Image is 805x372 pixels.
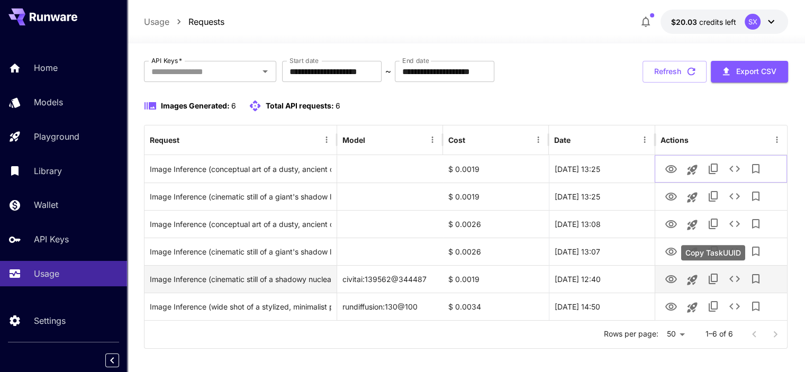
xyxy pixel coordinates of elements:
[703,241,724,262] button: Copy TaskUUID
[443,293,549,320] div: $ 0.0034
[682,297,703,318] button: Launch in playground
[703,268,724,289] button: Copy TaskUUID
[703,213,724,234] button: Copy TaskUUID
[34,130,79,143] p: Playground
[113,351,127,370] div: Collapse sidebar
[466,132,481,147] button: Sort
[554,135,571,144] div: Date
[745,296,766,317] button: Add to library
[661,268,682,289] button: View Image
[337,293,443,320] div: rundiffusion:130@100
[342,135,365,144] div: Model
[180,132,195,147] button: Sort
[661,213,682,234] button: View Image
[549,155,655,183] div: 21 Aug, 2025 13:25
[443,183,549,210] div: $ 0.0019
[724,213,745,234] button: See details
[770,132,784,147] button: Menu
[703,186,724,207] button: Copy TaskUUID
[188,15,224,28] a: Requests
[34,198,58,211] p: Wallet
[745,213,766,234] button: Add to library
[34,61,58,74] p: Home
[661,295,682,317] button: View Image
[443,155,549,183] div: $ 0.0019
[671,16,736,28] div: $20.03252
[258,64,273,79] button: Open
[549,293,655,320] div: 20 Aug, 2025 14:50
[604,329,658,339] p: Rows per page:
[144,15,224,28] nav: breadcrumb
[699,17,736,26] span: credits left
[266,101,334,110] span: Total API requests:
[150,183,331,210] div: Click to copy prompt
[682,187,703,208] button: Launch in playground
[724,186,745,207] button: See details
[745,14,761,30] div: SX
[319,132,334,147] button: Menu
[549,210,655,238] div: 21 Aug, 2025 13:08
[549,265,655,293] div: 21 Aug, 2025 12:40
[671,17,699,26] span: $20.03
[745,186,766,207] button: Add to library
[637,132,652,147] button: Menu
[745,158,766,179] button: Add to library
[682,214,703,235] button: Launch in playground
[703,158,724,179] button: Copy TaskUUID
[724,296,745,317] button: See details
[150,293,331,320] div: Click to copy prompt
[682,269,703,291] button: Launch in playground
[161,101,230,110] span: Images Generated:
[150,266,331,293] div: Click to copy prompt
[144,15,169,28] a: Usage
[425,132,440,147] button: Menu
[682,159,703,180] button: Launch in playground
[682,242,703,263] button: Launch in playground
[643,61,707,83] button: Refresh
[745,268,766,289] button: Add to library
[531,132,546,147] button: Menu
[724,241,745,262] button: See details
[34,165,62,177] p: Library
[336,101,340,110] span: 6
[724,158,745,179] button: See details
[34,96,63,108] p: Models
[661,185,682,207] button: View Image
[661,10,788,34] button: $20.03252SX
[231,101,236,110] span: 6
[34,314,66,327] p: Settings
[34,267,59,280] p: Usage
[448,135,465,144] div: Cost
[443,210,549,238] div: $ 0.0026
[549,238,655,265] div: 21 Aug, 2025 13:07
[443,265,549,293] div: $ 0.0019
[711,61,788,83] button: Export CSV
[681,245,745,260] div: Copy TaskUUID
[151,56,182,65] label: API Keys
[745,241,766,262] button: Add to library
[366,132,381,147] button: Sort
[572,132,586,147] button: Sort
[150,135,179,144] div: Request
[724,268,745,289] button: See details
[661,240,682,262] button: View Image
[705,329,733,339] p: 1–6 of 6
[290,56,319,65] label: Start date
[549,183,655,210] div: 21 Aug, 2025 13:25
[661,135,689,144] div: Actions
[105,353,119,367] button: Collapse sidebar
[402,56,429,65] label: End date
[443,238,549,265] div: $ 0.0026
[385,65,391,78] p: ~
[337,265,443,293] div: civitai:139562@344487
[150,156,331,183] div: Click to copy prompt
[703,296,724,317] button: Copy TaskUUID
[661,158,682,179] button: View Image
[663,326,689,342] div: 50
[150,211,331,238] div: Click to copy prompt
[34,233,69,246] p: API Keys
[150,238,331,265] div: Click to copy prompt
